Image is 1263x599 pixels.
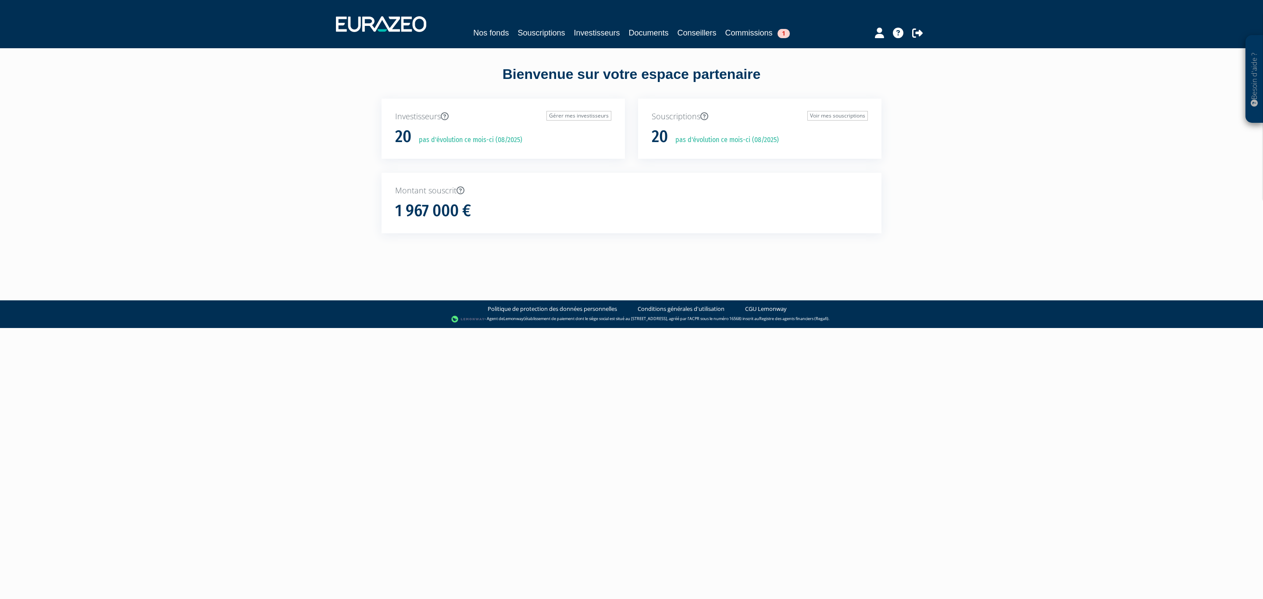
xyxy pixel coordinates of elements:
[395,185,868,196] p: Montant souscrit
[413,135,522,145] p: pas d'évolution ce mois-ci (08/2025)
[678,27,717,39] a: Conseillers
[759,316,828,321] a: Registre des agents financiers (Regafi)
[488,305,617,313] a: Politique de protection des données personnelles
[451,315,485,324] img: logo-lemonway.png
[652,128,668,146] h1: 20
[375,64,888,99] div: Bienvenue sur votre espace partenaire
[778,29,790,38] span: 1
[725,27,790,39] a: Commissions1
[395,202,471,220] h1: 1 967 000 €
[395,111,611,122] p: Investisseurs
[574,27,620,39] a: Investisseurs
[1249,40,1259,119] p: Besoin d'aide ?
[807,111,868,121] a: Voir mes souscriptions
[546,111,611,121] a: Gérer mes investisseurs
[395,128,411,146] h1: 20
[9,315,1254,324] div: - Agent de (établissement de paiement dont le siège social est situé au [STREET_ADDRESS], agréé p...
[473,27,509,39] a: Nos fonds
[638,305,724,313] a: Conditions générales d'utilisation
[669,135,779,145] p: pas d'évolution ce mois-ci (08/2025)
[336,16,426,32] img: 1732889491-logotype_eurazeo_blanc_rvb.png
[503,316,524,321] a: Lemonway
[745,305,787,313] a: CGU Lemonway
[652,111,868,122] p: Souscriptions
[629,27,669,39] a: Documents
[517,27,565,39] a: Souscriptions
